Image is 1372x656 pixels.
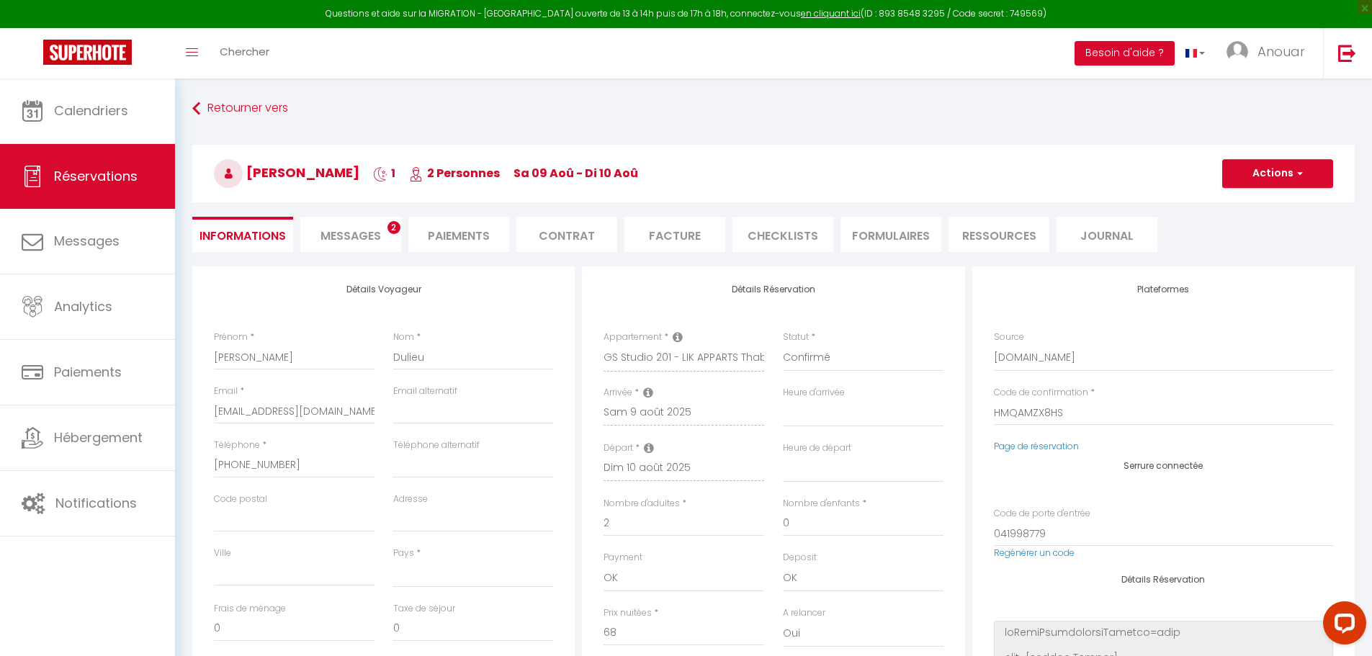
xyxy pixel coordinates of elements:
label: A relancer [783,606,825,620]
h4: Plateformes [994,284,1333,295]
li: Journal [1057,217,1157,252]
label: Appartement [604,331,662,344]
label: Nombre d'adultes [604,497,680,511]
label: Nombre d'enfants [783,497,860,511]
label: Heure d'arrivée [783,386,845,400]
span: Analytics [54,297,112,315]
span: Messages [54,232,120,250]
label: Payment [604,551,642,565]
span: Hébergement [54,428,143,446]
label: Taxe de séjour [393,602,455,616]
label: Source [994,331,1024,344]
img: Super Booking [43,40,132,65]
h4: Détails Voyageur [214,284,553,295]
h4: Détails Réservation [604,284,943,295]
span: Paiements [54,363,122,381]
span: 2 Personnes [409,165,500,181]
span: Réservations [54,167,138,185]
label: Pays [393,547,414,560]
label: Deposit [783,551,817,565]
span: 2 [387,221,400,234]
span: Messages [320,228,381,244]
a: Chercher [209,28,280,78]
button: Actions [1222,159,1333,188]
li: Facture [624,217,725,252]
img: ... [1227,41,1248,63]
h4: Serrure connectée [994,461,1333,471]
span: 1 [373,165,395,181]
li: Paiements [408,217,509,252]
label: Prénom [214,331,248,344]
li: Ressources [949,217,1049,252]
img: logout [1338,44,1356,62]
span: Notifications [55,494,137,512]
span: Anouar [1257,42,1305,60]
a: Page de réservation [994,440,1079,452]
label: Ville [214,547,231,560]
label: Nom [393,331,414,344]
li: FORMULAIRES [840,217,941,252]
label: Email alternatif [393,385,457,398]
span: [PERSON_NAME] [214,163,359,181]
a: en cliquant ici [801,7,861,19]
span: Chercher [220,44,269,59]
label: Code de confirmation [994,386,1088,400]
label: Adresse [393,493,428,506]
li: Informations [192,217,293,252]
label: Téléphone alternatif [393,439,480,452]
label: Code postal [214,493,267,506]
label: Départ [604,441,633,455]
a: Retourner vers [192,96,1355,122]
button: Besoin d'aide ? [1075,41,1175,66]
label: Email [214,385,238,398]
h4: Détails Réservation [994,575,1333,585]
label: Téléphone [214,439,260,452]
label: Statut [783,331,809,344]
span: Calendriers [54,102,128,120]
label: Heure de départ [783,441,851,455]
li: CHECKLISTS [732,217,833,252]
label: Prix nuitées [604,606,652,620]
span: sa 09 Aoû - di 10 Aoû [514,165,638,181]
a: Regénérer un code [994,547,1075,559]
label: Code de porte d'entrée [994,507,1090,521]
a: ... Anouar [1216,28,1323,78]
li: Contrat [516,217,617,252]
label: Frais de ménage [214,602,286,616]
iframe: LiveChat chat widget [1312,596,1372,656]
label: Arrivée [604,386,632,400]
